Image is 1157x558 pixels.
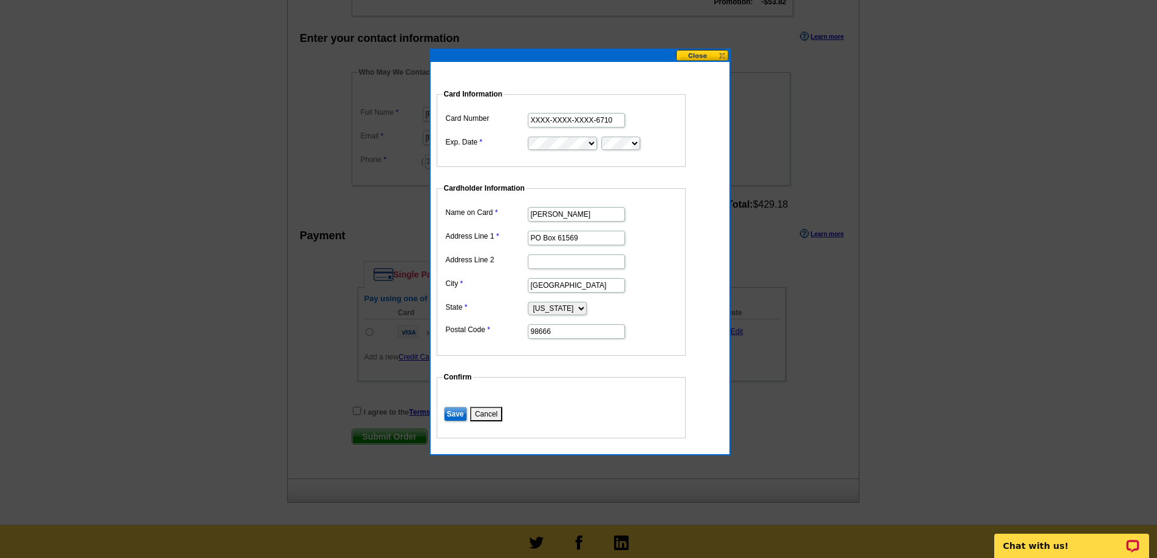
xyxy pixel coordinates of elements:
[443,89,504,100] legend: Card Information
[446,302,527,313] label: State
[443,372,473,383] legend: Confirm
[444,407,467,421] input: Save
[446,207,527,218] label: Name on Card
[446,278,527,289] label: City
[446,324,527,335] label: Postal Code
[443,183,526,194] legend: Cardholder Information
[446,113,527,124] label: Card Number
[446,231,527,242] label: Address Line 1
[986,520,1157,558] iframe: LiveChat chat widget
[470,407,502,421] button: Cancel
[446,137,527,148] label: Exp. Date
[446,254,527,265] label: Address Line 2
